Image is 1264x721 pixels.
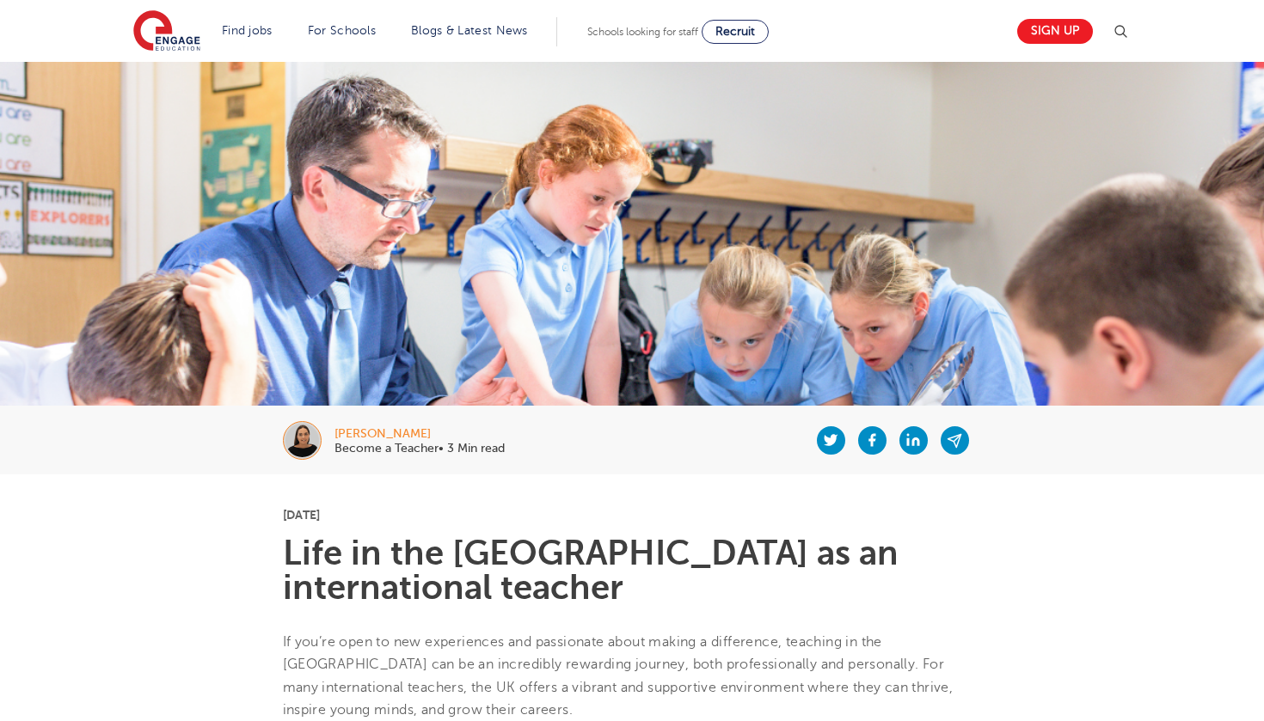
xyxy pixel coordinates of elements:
[1017,19,1093,44] a: Sign up
[308,24,376,37] a: For Schools
[133,10,200,53] img: Engage Education
[334,428,505,440] div: [PERSON_NAME]
[715,25,755,38] span: Recruit
[283,509,982,521] p: [DATE]
[587,26,698,38] span: Schools looking for staff
[222,24,273,37] a: Find jobs
[411,24,528,37] a: Blogs & Latest News
[334,443,505,455] p: Become a Teacher• 3 Min read
[283,536,982,605] h1: Life in the [GEOGRAPHIC_DATA] as an international teacher
[702,20,769,44] a: Recruit
[283,631,982,721] p: If you’re open to new experiences and passionate about making a difference, teaching in the [GEOG...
